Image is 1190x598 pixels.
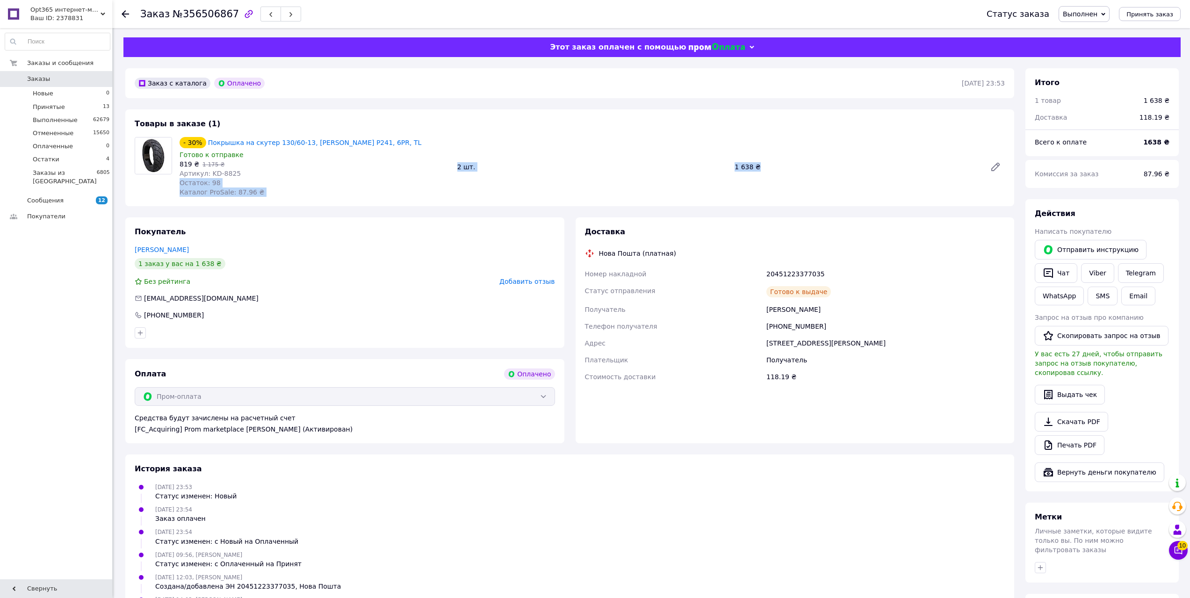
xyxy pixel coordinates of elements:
[1035,138,1087,146] span: Всего к оплате
[585,270,647,278] span: Номер накладной
[33,89,53,98] span: Новые
[155,552,242,558] span: [DATE] 09:56, [PERSON_NAME]
[33,169,97,186] span: Заказы из [GEOGRAPHIC_DATA]
[135,369,166,378] span: Оплата
[180,151,244,159] span: Готово к отправке
[1035,326,1168,346] button: Скопировать запрос на отзыв
[96,196,108,204] span: 12
[1035,385,1105,404] button: Выдать чек
[106,155,109,164] span: 4
[1035,412,1108,432] a: Скачать PDF
[764,266,1007,282] div: 20451223377035
[106,89,109,98] span: 0
[33,129,73,137] span: Отмененные
[208,139,422,146] a: Покрышка на скутер 130/60-13, [PERSON_NAME] P241, 6PR, TL
[1035,78,1060,87] span: Итого
[214,78,265,89] div: Оплачено
[135,78,210,89] div: Заказ с каталога
[155,491,237,501] div: Статус изменен: Новый
[155,506,192,513] span: [DATE] 23:54
[585,356,628,364] span: Плательщик
[30,6,101,14] span: Opt365 интернет-магазин
[1035,97,1061,104] span: 1 товар
[689,43,745,52] img: evopay logo
[155,582,341,591] div: Создана/добавлена ЭН 20451223377035, Нова Пошта
[144,278,190,285] span: Без рейтинга
[1035,114,1067,121] span: Доставка
[1035,314,1144,321] span: Запрос на отзыв про компанию
[135,119,220,128] span: Товары в заказе (1)
[173,8,239,20] span: №356506867
[155,484,192,490] span: [DATE] 23:53
[180,137,206,148] div: - 30%
[33,155,59,164] span: Остатки
[93,129,109,137] span: 15650
[97,169,110,186] span: 6805
[550,43,686,51] span: Этот заказ оплачен с помощью
[585,227,626,236] span: Доставка
[135,246,189,253] a: [PERSON_NAME]
[764,301,1007,318] div: [PERSON_NAME]
[1126,11,1173,18] span: Принять заказ
[180,170,241,177] span: Артикул: KD-8825
[1081,263,1114,283] a: Viber
[1035,350,1162,376] span: У вас есть 27 дней, чтобы отправить запрос на отзыв покупателю, скопировав ссылку.
[764,352,1007,368] div: Получатель
[1088,287,1118,305] button: SMS
[986,158,1005,176] a: Редактировать
[504,368,555,380] div: Оплачено
[1035,263,1077,283] button: Чат
[764,368,1007,385] div: 118.19 ₴
[585,323,657,330] span: Телефон получателя
[33,142,73,151] span: Оплаченные
[180,179,221,187] span: Остаток: 98
[1118,263,1164,283] a: Telegram
[1035,240,1147,259] button: Отправить инструкцию
[766,286,831,297] div: Готово к выдаче
[135,227,186,236] span: Покупатель
[1035,435,1104,455] a: Печать PDF
[27,59,94,67] span: Заказы и сообщения
[135,258,225,269] div: 1 заказ у вас на 1 638 ₴
[140,8,170,20] span: Заказ
[1035,527,1152,554] span: Личные заметки, которые видите только вы. По ним можно фильтровать заказы
[155,574,242,581] span: [DATE] 12:03, [PERSON_NAME]
[1144,96,1169,105] div: 1 638 ₴
[731,160,982,173] div: 1 638 ₴
[1035,512,1062,521] span: Метки
[764,335,1007,352] div: [STREET_ADDRESS][PERSON_NAME]
[93,116,109,124] span: 62679
[144,295,259,302] span: [EMAIL_ADDRESS][DOMAIN_NAME]
[135,425,555,434] div: [FC_Acquiring] Prom marketplace [PERSON_NAME] (Активирован)
[155,514,206,523] div: Заказ оплачен
[1121,287,1155,305] button: Email
[30,14,112,22] div: Ваш ID: 2378831
[1143,138,1169,146] b: 1638 ₴
[1144,170,1169,178] span: 87.96 ₴
[5,33,110,50] input: Поиск
[180,188,264,196] span: Каталог ProSale: 87.96 ₴
[1134,107,1175,128] div: 118.19 ₴
[202,161,224,168] span: 1 175 ₴
[27,75,50,83] span: Заказы
[1035,287,1084,305] a: WhatsApp
[585,306,626,313] span: Получатель
[103,103,109,111] span: 13
[155,529,192,535] span: [DATE] 23:54
[33,116,78,124] span: Выполненные
[155,559,302,569] div: Статус изменен: с Оплаченный на Принят
[135,137,172,174] img: Покрышка на скутер 130/60-13, Wanda P241, 6PR, TL
[764,318,1007,335] div: [PHONE_NUMBER]
[33,103,65,111] span: Принятые
[585,373,656,381] span: Стоимость доставки
[1177,538,1188,548] span: 10
[106,142,109,151] span: 0
[143,310,205,320] div: [PHONE_NUMBER]
[585,287,656,295] span: Статус отправления
[585,339,606,347] span: Адрес
[135,464,202,473] span: История заказа
[27,196,64,205] span: Сообщения
[135,413,555,434] div: Средства будут зачислены на расчетный счет
[962,79,1005,87] time: [DATE] 23:53
[27,212,65,221] span: Покупатели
